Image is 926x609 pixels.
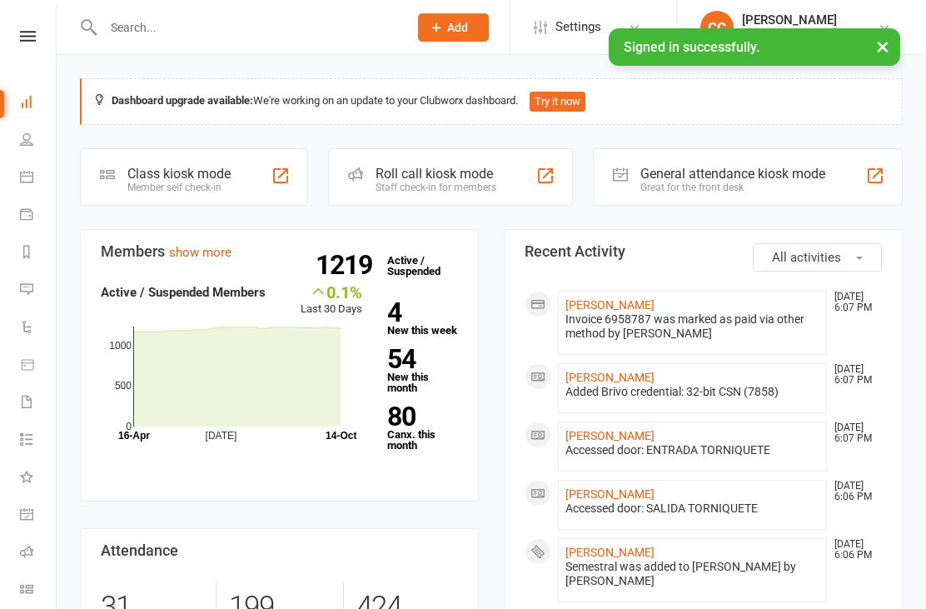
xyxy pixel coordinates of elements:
time: [DATE] 6:06 PM [826,481,881,502]
strong: Dashboard upgrade available: [112,94,253,107]
div: CC [700,11,734,44]
strong: 54 [387,347,451,372]
span: Settings [555,8,601,46]
a: [PERSON_NAME] [565,298,655,312]
a: [PERSON_NAME] [565,429,655,442]
button: All activities [753,243,882,272]
time: [DATE] 6:06 PM [826,539,881,561]
button: × [868,28,898,64]
a: [PERSON_NAME] [565,546,655,559]
div: Staff check-in for members [376,182,496,193]
time: [DATE] 6:07 PM [826,422,881,444]
a: What's New [20,460,57,497]
a: [PERSON_NAME] [565,487,655,501]
a: People [20,122,57,160]
div: Class kiosk mode [127,166,231,182]
span: Signed in successfully. [624,39,759,55]
time: [DATE] 6:07 PM [826,292,881,313]
time: [DATE] 6:07 PM [826,364,881,386]
a: Reports [20,235,57,272]
a: General attendance kiosk mode [20,497,57,535]
a: Roll call kiosk mode [20,535,57,572]
div: Member self check-in [127,182,231,193]
a: 4New this week [387,300,458,336]
div: Roll call kiosk mode [376,166,496,182]
a: Payments [20,197,57,235]
a: 1219Active / Suspended [379,242,452,289]
div: Accessed door: SALIDA TORNIQUETE [565,502,819,516]
div: Added Brivo credential: 32-bit CSN (7858) [565,385,819,399]
a: 80Canx. this month [387,404,458,451]
strong: Active / Suspended Members [101,285,266,300]
div: [PERSON_NAME] [742,12,864,27]
span: All activities [772,250,841,265]
strong: 4 [387,300,451,325]
button: Add [418,13,489,42]
a: [PERSON_NAME] [565,371,655,384]
div: 0.1% [301,282,362,301]
h3: Attendance [101,542,458,559]
div: General attendance kiosk mode [640,166,825,182]
div: Great for the front desk [640,182,825,193]
button: Try it now [530,92,585,112]
div: We're working on an update to your Clubworx dashboard. [80,78,903,125]
a: show more [169,245,231,260]
div: Semestral was added to [PERSON_NAME] by [PERSON_NAME] [565,560,819,588]
div: Fivo Gimnasio 24 horas [742,27,864,42]
a: Dashboard [20,85,57,122]
a: 54New this month [387,347,458,393]
div: Last 30 Days [301,282,362,318]
strong: 1219 [316,252,379,277]
h3: Members [101,243,458,260]
h3: Recent Activity [525,243,882,260]
span: Add [447,21,468,34]
a: Calendar [20,160,57,197]
div: Accessed door: ENTRADA TORNIQUETE [565,443,819,457]
a: Product Sales [20,347,57,385]
div: Invoice 6958787 was marked as paid via other method by [PERSON_NAME] [565,312,819,341]
input: Search... [98,16,396,39]
strong: 80 [387,404,451,429]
